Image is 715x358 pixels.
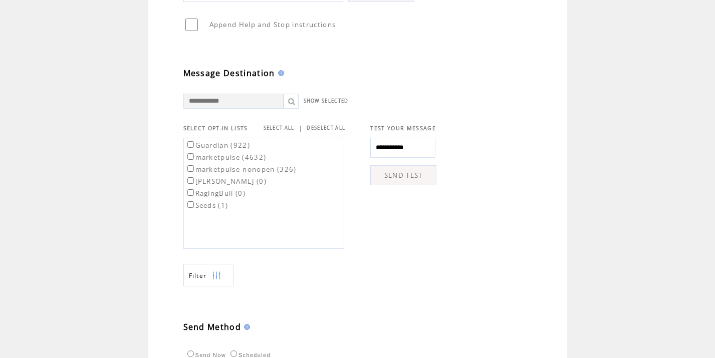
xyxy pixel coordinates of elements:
[304,98,349,104] a: SHOW SELECTED
[185,153,267,162] label: marketpulse (4632)
[299,124,303,133] span: |
[187,201,194,208] input: Seeds (1)
[187,177,194,184] input: [PERSON_NAME] (0)
[185,352,226,358] label: Send Now
[185,165,297,174] label: marketpulse-nonopen (326)
[183,68,275,79] span: Message Destination
[183,321,242,332] span: Send Method
[209,20,336,29] span: Append Help and Stop instructions
[189,271,207,280] span: Show filters
[187,165,194,172] input: marketpulse-nonopen (326)
[185,189,246,198] label: RagingBull (0)
[187,189,194,196] input: RagingBull (0)
[185,177,267,186] label: [PERSON_NAME] (0)
[183,264,233,286] a: Filter
[187,153,194,160] input: marketpulse (4632)
[228,352,271,358] label: Scheduled
[183,125,248,132] span: SELECT OPT-IN LISTS
[370,125,436,132] span: TEST YOUR MESSAGE
[275,70,284,76] img: help.gif
[185,141,251,150] label: Guardian (922)
[230,350,237,357] input: Scheduled
[370,165,436,185] a: SEND TEST
[187,350,194,357] input: Send Now
[264,125,295,131] a: SELECT ALL
[307,125,345,131] a: DESELECT ALL
[212,264,221,287] img: filters.png
[185,201,228,210] label: Seeds (1)
[241,324,250,330] img: help.gif
[187,141,194,148] input: Guardian (922)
